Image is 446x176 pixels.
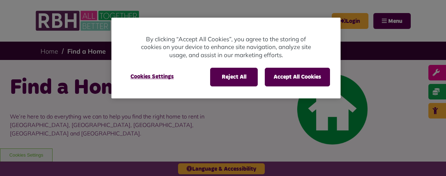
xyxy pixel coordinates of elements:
button: Cookies Settings [122,68,182,85]
button: Accept All Cookies [265,68,330,86]
div: Privacy [111,18,341,98]
div: Cookie banner [111,18,341,98]
p: By clicking “Accept All Cookies”, you agree to the storing of cookies on your device to enhance s... [140,35,312,59]
button: Reject All [210,68,258,86]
